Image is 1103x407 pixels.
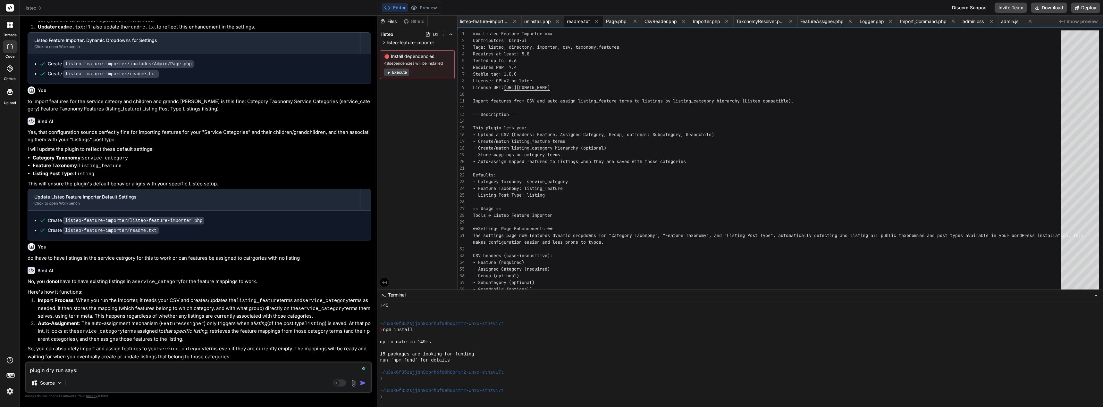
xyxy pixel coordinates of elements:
span: - Grandchild (optional) [473,286,532,292]
code: service_category [82,156,128,161]
span: listeo-feature-importer [387,39,434,46]
code: listeo-feature-importer/listeo-feature-importer.php [63,217,204,224]
span: up to date in 149ms [380,339,431,345]
div: 36 [458,273,465,279]
p: No, you do have to have existing listings in a for the feature mappings to work. [28,278,371,286]
span: - Create/match listing_feature terms [473,138,565,144]
div: Github [401,18,427,25]
div: 29 [458,219,465,225]
span: License URI: [473,85,504,90]
div: 35 [458,266,465,273]
code: listing_feature [78,163,122,169]
span: Requires at least: 5.8 [473,51,529,57]
span: ~/u3uk0f35zsjjbn9cprh6fq9h0p4tm2-wnxx-sthzv17t [380,370,504,376]
p: So, you can absolutely import and assign features to your terms even if they are currently empty.... [28,345,371,360]
label: code [5,54,14,59]
button: − [1093,290,1099,300]
span: 15 packages are looking for funding [380,351,474,357]
div: Listeo Feature Importer: Dynamic Dropdowns for Settings [34,37,354,44]
span: Logger.php [860,18,884,25]
button: Listeo Feature Importer: Dynamic Dropdowns for SettingsClick to open Workbench [28,33,360,54]
div: 27 [458,205,465,212]
h6: You [38,244,46,250]
code: listeo-feature-importer/readme.txt [63,227,159,234]
span: - Auto-assign mapped features to listings when the [473,159,601,164]
p: Here's how it functions: [28,289,371,296]
span: Defaults: [473,172,496,178]
code: listing [305,321,325,327]
div: 11 [458,98,465,104]
code: service_category [158,346,205,352]
div: Update Listeo Feature Importer Default Settings [34,194,354,200]
div: 34 [458,259,465,266]
span: Contributors: bind-ai [473,37,527,43]
div: 38 [458,286,465,293]
span: **Settings Page Enhancements:** [473,226,552,232]
textarea: To enrich screen reader interactions, please activate Accessibility in Grammarly extension settings [26,362,371,374]
div: Files [377,18,401,25]
span: admin.css [963,18,984,25]
span: ~/u3uk0f35zsjjbn9cprh6fq9h0p4tm2-wnxx-sthzv17t [380,321,504,327]
code: readme.txt [128,25,157,30]
p: to import features for the service cateory and children and grandc [PERSON_NAME] is this fine: Ca... [28,98,371,112]
p: I will update the plugin to reflect these default settings: [28,146,371,153]
div: 4 [458,51,465,57]
h6: Bind AI [38,267,53,274]
span: uninstall.php [524,18,551,25]
p: This will ensure the plugin's default behavior aligns with your specific Listeo setup. [28,180,371,188]
span: ❯ [380,327,383,333]
li: : [33,154,371,162]
code: FeatureAssigner [161,321,204,327]
strong: not [52,278,60,284]
span: features [599,44,619,50]
span: ❯ [380,303,383,309]
code: listeo-feature-importer/includes/Admin/Page.php [63,60,194,68]
span: Importer.php [693,18,720,25]
div: 25 [458,192,465,199]
span: Tested up to: 6.6 [473,58,517,63]
span: l) [601,145,606,151]
div: 21 [458,165,465,172]
span: run `npm fund` for details [380,357,450,363]
code: service_category [302,298,349,304]
span: - Subcategory (optional) [473,280,535,285]
button: Update Listeo Feature Importer Default SettingsClick to open Workbench [28,189,360,210]
span: listeo-feature-importer.php [460,18,508,25]
div: 22 [458,172,465,178]
span: - Category Taxonomy: service_category [473,179,568,184]
li: : The auto-assignment mechanism ( ) only triggers when a (of the post type ) is saved. At that po... [33,320,371,343]
span: eature terms to listings by listing_category hiera [601,98,729,104]
span: ❯ [380,376,383,382]
img: settings [4,386,15,397]
div: 15 [458,125,465,131]
span: 48 dependencies will be installed [384,61,450,66]
li: : When you run the importer, it reads your CSV and creates/updates the terms and terms as needed.... [33,297,371,320]
div: 2 [458,37,465,44]
div: 19 [458,151,465,158]
span: - Feature (required) [473,259,524,265]
span: Tags: listeo, directory, importer, csv, taxonomy, [473,44,599,50]
span: License: GPLv2 or later [473,78,532,84]
span: Tools → Listeo Feature Importer [473,212,552,218]
code: readme.txt [55,25,84,30]
div: 5 [458,57,465,64]
div: 30 [458,225,465,232]
code: listeo-feature-importer/readme.txt [63,70,159,78]
div: 24 [458,185,465,192]
span: or "Category Taxonomy", "Feature Taxonomy", and "L [601,232,729,238]
span: Requires PHP: 7.4 [473,64,517,70]
span: ~/u3uk0f35zsjjbn9cprh6fq9h0p4tm2-wnxx-sthzv17t [380,388,504,394]
div: Create [48,217,204,224]
div: Click to open Workbench [34,44,354,49]
span: Show preview [1066,18,1098,25]
p: Yes, that configuration sounds perfectly fine for importing features for your "Service Categories... [28,129,371,143]
div: 7 [458,71,465,77]
span: listeo [24,5,42,11]
label: GitHub [4,76,16,82]
button: Preview [408,3,440,12]
div: 16 [458,131,465,138]
li: : I'll also update the to reflect this enhancement in the settings. [33,23,371,32]
span: Import_Command.php [900,18,947,25]
em: that specific listing [164,328,207,334]
span: - Assigned Category (required) [473,266,550,272]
